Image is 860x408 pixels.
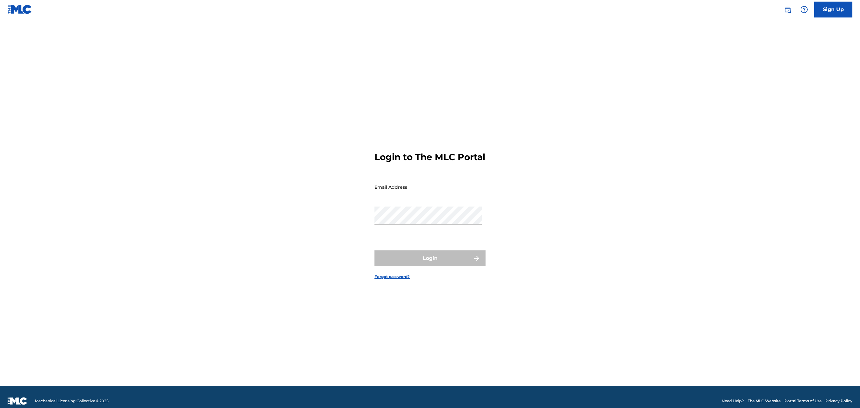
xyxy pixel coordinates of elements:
img: logo [8,397,27,405]
img: search [784,6,791,13]
img: MLC Logo [8,5,32,14]
a: Public Search [781,3,794,16]
div: Help [798,3,810,16]
h3: Login to The MLC Portal [374,152,485,163]
a: Need Help? [722,398,744,404]
a: Forgot password? [374,274,410,280]
img: help [800,6,808,13]
a: Sign Up [814,2,852,17]
a: Privacy Policy [825,398,852,404]
a: The MLC Website [748,398,781,404]
a: Portal Terms of Use [784,398,822,404]
span: Mechanical Licensing Collective © 2025 [35,398,109,404]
